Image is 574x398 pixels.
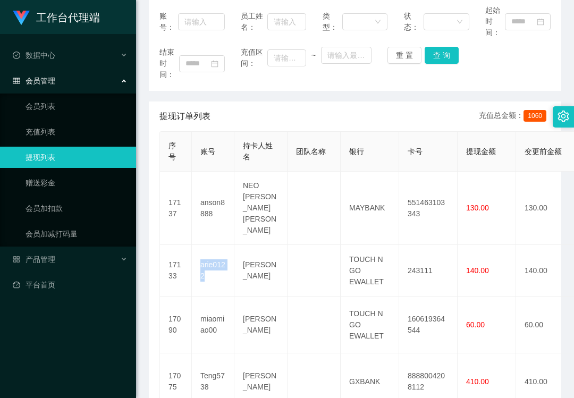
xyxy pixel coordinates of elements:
[558,111,569,122] i: 图标: setting
[399,172,458,245] td: 551463103343
[466,320,485,329] span: 60.00
[241,11,267,33] span: 员工姓名：
[341,172,399,245] td: MAYBANK
[26,172,128,193] a: 赠送彩金
[537,18,544,26] i: 图标: calendar
[36,1,100,35] h1: 工作台代理端
[234,297,288,353] td: [PERSON_NAME]
[349,147,364,156] span: 银行
[399,245,458,297] td: 243111
[387,47,421,64] button: 重 置
[321,47,371,64] input: 请输入最大值为
[26,198,128,219] a: 会员加扣款
[159,11,178,33] span: 账号：
[524,110,546,122] span: 1060
[192,297,234,353] td: miaomiao00
[159,110,210,123] span: 提现订单列表
[241,47,267,69] span: 充值区间：
[243,141,273,161] span: 持卡人姓名
[26,121,128,142] a: 充值列表
[234,172,288,245] td: NEO [PERSON_NAME] [PERSON_NAME]
[306,50,321,61] span: ~
[466,147,496,156] span: 提现金额
[479,110,551,123] div: 充值总金额：
[13,256,20,263] i: 图标: appstore-o
[466,204,489,212] span: 130.00
[160,297,192,353] td: 17090
[26,147,128,168] a: 提现列表
[267,13,306,30] input: 请输入
[13,52,20,59] i: 图标: check-circle-o
[26,223,128,244] a: 会员加减打码量
[13,274,128,295] a: 图标: dashboard平台首页
[341,297,399,353] td: TOUCH N GO EWALLET
[200,147,215,156] span: 账号
[159,47,179,80] span: 结束时间：
[466,377,489,386] span: 410.00
[375,19,381,26] i: 图标: down
[160,172,192,245] td: 17137
[404,11,424,33] span: 状态：
[425,47,459,64] button: 查 询
[160,245,192,297] td: 17133
[192,172,234,245] td: anson8888
[267,49,306,66] input: 请输入最小值为
[168,141,176,161] span: 序号
[323,11,343,33] span: 类型：
[178,13,225,30] input: 请输入
[341,245,399,297] td: TOUCH N GO EWALLET
[13,255,55,264] span: 产品管理
[13,77,20,84] i: 图标: table
[466,266,489,275] span: 140.00
[13,11,30,26] img: logo.9652507e.png
[485,5,505,38] span: 起始时间：
[211,60,218,67] i: 图标: calendar
[192,245,234,297] td: arie0122
[13,77,55,85] span: 会员管理
[13,13,100,21] a: 工作台代理端
[296,147,326,156] span: 团队名称
[234,245,288,297] td: [PERSON_NAME]
[399,297,458,353] td: 160619364544
[408,147,423,156] span: 卡号
[525,147,562,156] span: 变更前金额
[26,96,128,117] a: 会员列表
[457,19,463,26] i: 图标: down
[13,51,55,60] span: 数据中心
